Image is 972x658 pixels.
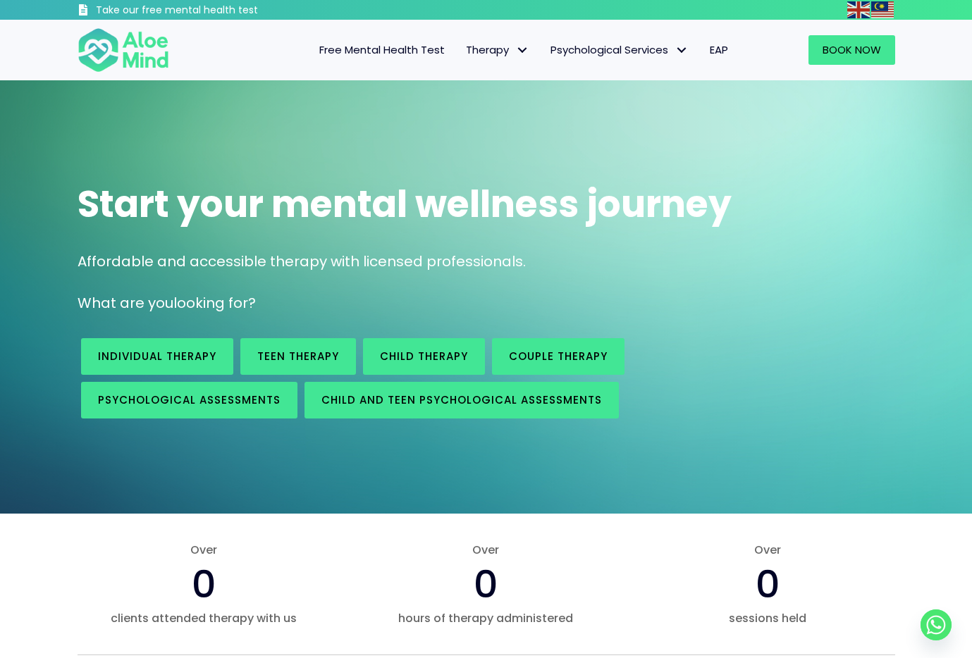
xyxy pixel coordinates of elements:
span: Psychological assessments [98,392,281,407]
a: Take our free mental health test [78,4,333,20]
span: Child and Teen Psychological assessments [321,392,602,407]
span: Over [78,542,331,558]
span: clients attended therapy with us [78,610,331,626]
span: hours of therapy administered [359,610,613,626]
a: Child and Teen Psychological assessments [304,382,619,418]
a: English [847,1,871,18]
span: Therapy [466,42,529,57]
span: sessions held [641,610,894,626]
a: Whatsapp [921,609,952,640]
span: Start your mental wellness journey [78,178,732,230]
a: Book Now [808,35,895,65]
span: Teen Therapy [257,349,339,364]
span: What are you [78,293,173,313]
a: Malay [871,1,895,18]
a: TherapyTherapy: submenu [455,35,540,65]
span: Psychological Services [550,42,689,57]
span: EAP [710,42,728,57]
h3: Take our free mental health test [96,4,333,18]
a: Child Therapy [363,338,485,375]
span: Couple therapy [509,349,608,364]
a: Individual therapy [81,338,233,375]
span: 0 [192,557,216,611]
span: looking for? [173,293,256,313]
p: Affordable and accessible therapy with licensed professionals. [78,252,895,272]
span: Child Therapy [380,349,468,364]
span: Therapy: submenu [512,40,533,61]
a: Psychological assessments [81,382,297,418]
span: Individual therapy [98,349,216,364]
span: Book Now [823,42,881,57]
a: Psychological ServicesPsychological Services: submenu [540,35,699,65]
a: Free Mental Health Test [309,35,455,65]
a: EAP [699,35,739,65]
span: Over [641,542,894,558]
span: Psychological Services: submenu [672,40,692,61]
img: Aloe mind Logo [78,27,169,73]
nav: Menu [187,35,739,65]
span: Over [359,542,613,558]
span: 0 [474,557,498,611]
a: Teen Therapy [240,338,356,375]
img: en [847,1,870,18]
span: 0 [756,557,780,611]
img: ms [871,1,894,18]
a: Couple therapy [492,338,625,375]
span: Free Mental Health Test [319,42,445,57]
